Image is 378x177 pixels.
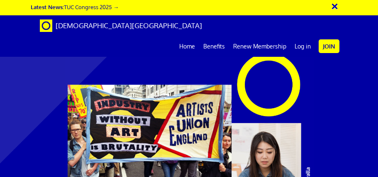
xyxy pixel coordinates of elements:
a: Benefits [199,36,229,57]
a: Join [319,39,339,53]
a: Brand [DEMOGRAPHIC_DATA][GEOGRAPHIC_DATA] [34,15,208,36]
strong: Latest News: [31,3,64,10]
a: Home [175,36,199,57]
a: Latest News:TUC Congress 2025 → [31,3,119,10]
a: Log in [290,36,315,57]
a: Renew Membership [229,36,290,57]
span: [DEMOGRAPHIC_DATA][GEOGRAPHIC_DATA] [56,21,202,30]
